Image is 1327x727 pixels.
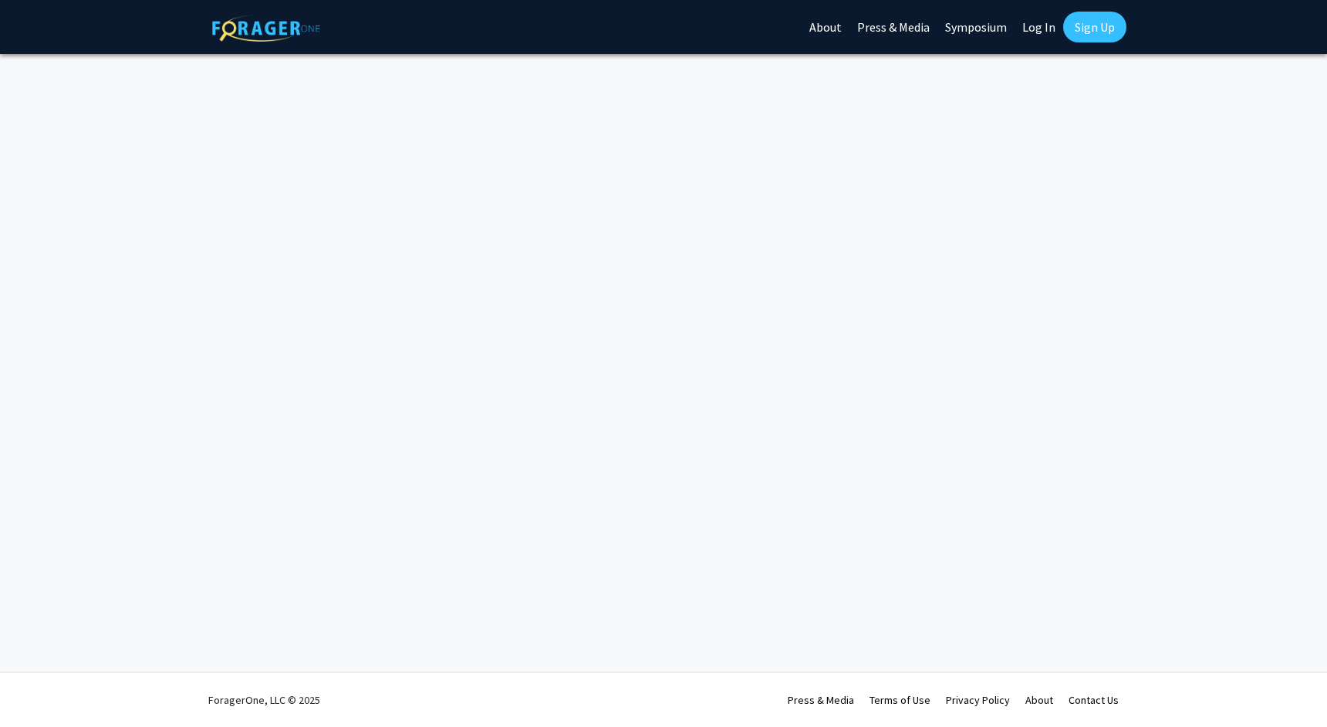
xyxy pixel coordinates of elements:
[208,673,320,727] div: ForagerOne, LLC © 2025
[869,693,930,707] a: Terms of Use
[788,693,854,707] a: Press & Media
[1069,693,1119,707] a: Contact Us
[212,15,320,42] img: ForagerOne Logo
[946,693,1010,707] a: Privacy Policy
[1063,12,1126,42] a: Sign Up
[1025,693,1053,707] a: About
